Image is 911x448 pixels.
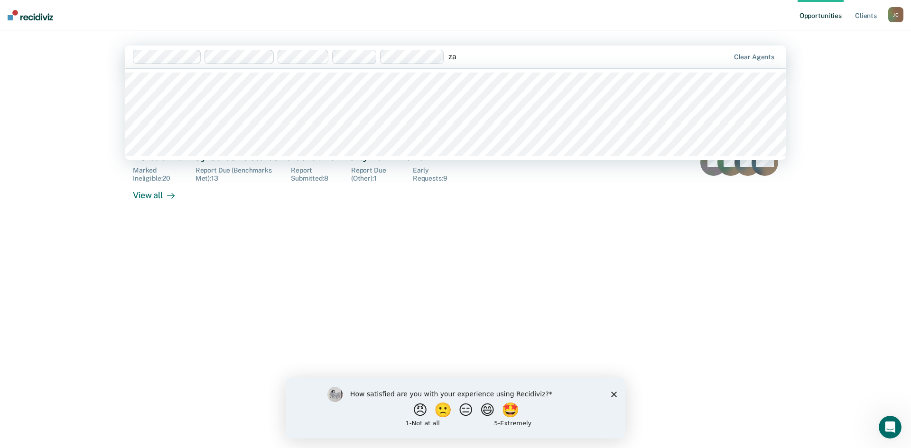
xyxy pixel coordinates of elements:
[195,166,291,183] div: Report Due (Benchmarks Met) : 13
[286,377,625,439] iframe: Survey by Kim from Recidiviz
[8,10,53,20] img: Recidiviz
[133,166,195,183] div: Marked Ineligible : 20
[734,53,774,61] div: Clear agents
[125,141,786,224] a: 23 clients may be suitable candidates for Early TerminationMarked Ineligible:20Report Due (Benchm...
[888,7,903,22] div: J C
[351,166,413,183] div: Report Due (Other) : 1
[413,166,466,183] div: Early Requests : 9
[879,416,902,439] iframe: Intercom live chat
[133,183,186,201] div: View all
[888,7,903,22] button: JC
[291,166,351,183] div: Report Submitted : 8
